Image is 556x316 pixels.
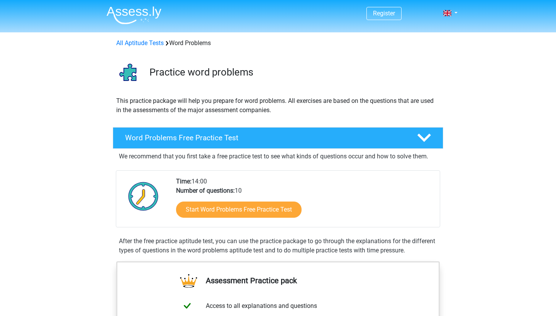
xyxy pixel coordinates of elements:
div: Word Problems [113,39,443,48]
img: Assessly [107,6,161,24]
b: Time: [176,178,192,185]
div: 14:00 10 [170,177,439,227]
a: Register [373,10,395,17]
p: This practice package will help you prepare for word problems. All exercises are based on the que... [116,96,440,115]
h3: Practice word problems [149,66,437,78]
a: Start Word Problems Free Practice Test [176,202,302,218]
img: Clock [124,177,163,215]
p: We recommend that you first take a free practice test to see what kinds of questions occur and ho... [119,152,437,161]
h4: Word Problems Free Practice Test [125,133,405,142]
a: Word Problems Free Practice Test [110,127,446,149]
img: word problems [113,57,146,90]
a: All Aptitude Tests [116,39,164,47]
b: Number of questions: [176,187,235,194]
div: After the free practice aptitude test, you can use the practice package to go through the explana... [116,237,440,255]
